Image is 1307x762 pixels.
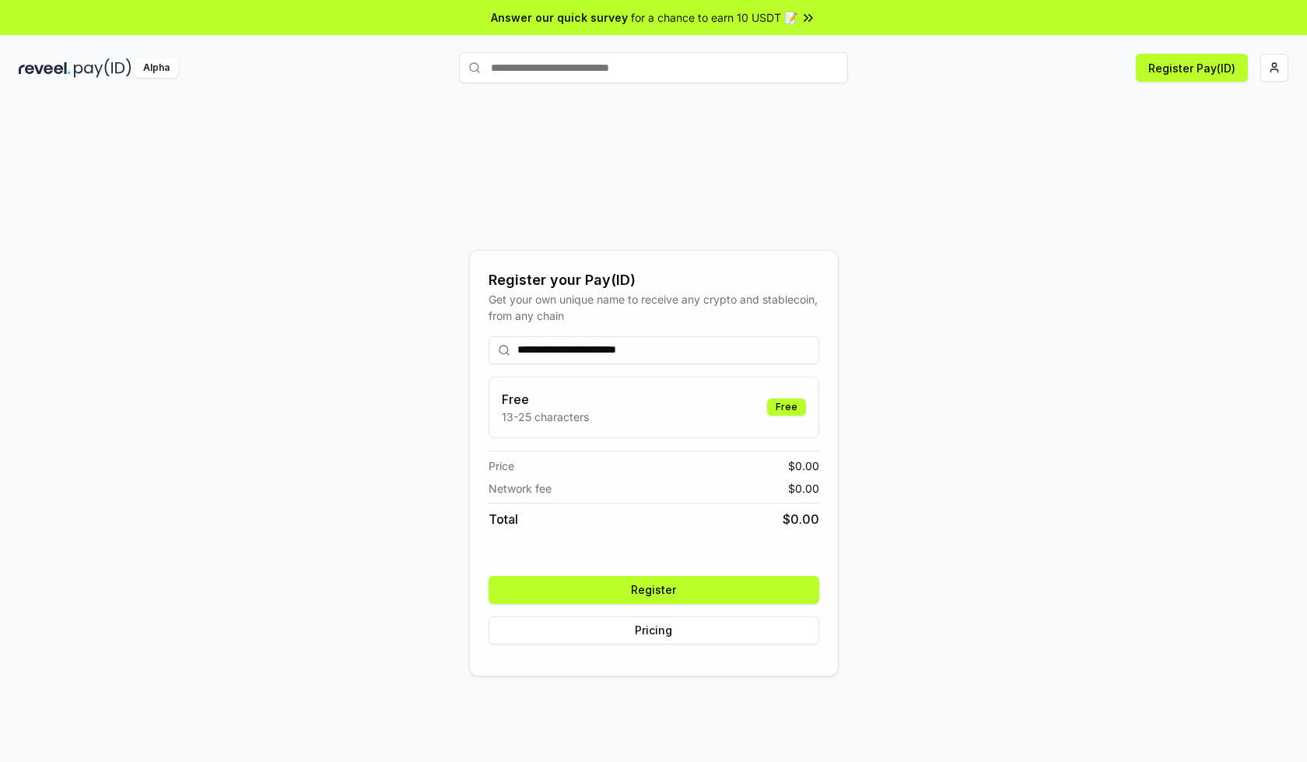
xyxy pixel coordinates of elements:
p: 13-25 characters [502,409,589,425]
span: for a chance to earn 10 USDT 📝 [631,9,797,26]
img: pay_id [74,58,131,78]
span: Price [489,458,514,474]
h3: Free [502,390,589,409]
div: Get your own unique name to receive any crypto and stablecoin, from any chain [489,291,819,324]
span: $ 0.00 [788,458,819,474]
button: Pricing [489,616,819,644]
span: Total [489,510,518,528]
img: reveel_dark [19,58,71,78]
button: Register Pay(ID) [1136,54,1248,82]
div: Alpha [135,58,178,78]
span: Answer our quick survey [491,9,628,26]
button: Register [489,576,819,604]
span: Network fee [489,480,552,497]
div: Register your Pay(ID) [489,269,819,291]
span: $ 0.00 [783,510,819,528]
div: Free [767,399,806,416]
span: $ 0.00 [788,480,819,497]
